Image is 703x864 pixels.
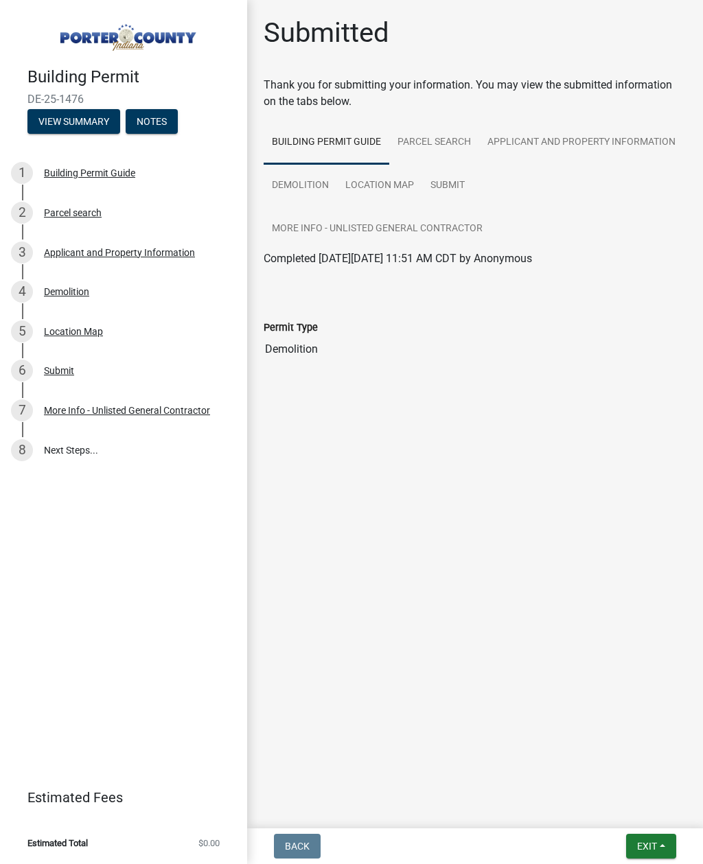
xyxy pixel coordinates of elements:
a: Location Map [337,164,422,208]
div: 2 [11,202,33,224]
h1: Submitted [264,16,389,49]
a: More Info - Unlisted General Contractor [264,207,491,251]
button: View Summary [27,109,120,134]
span: $0.00 [198,839,220,848]
div: Parcel search [44,208,102,218]
wm-modal-confirm: Notes [126,117,178,128]
div: 3 [11,242,33,264]
label: Permit Type [264,323,318,333]
div: 7 [11,399,33,421]
div: More Info - Unlisted General Contractor [44,406,210,415]
div: 6 [11,360,33,382]
div: Location Map [44,327,103,336]
div: Thank you for submitting your information. You may view the submitted information on the tabs below. [264,77,687,110]
a: Estimated Fees [11,784,225,811]
span: Estimated Total [27,839,88,848]
button: Exit [626,834,676,859]
div: 1 [11,162,33,184]
div: Demolition [44,287,89,296]
img: Porter County, Indiana [27,14,225,53]
span: DE-25-1476 [27,93,220,106]
a: Parcel search [389,121,479,165]
span: Exit [637,841,657,852]
button: Notes [126,109,178,134]
button: Back [274,834,321,859]
div: 5 [11,320,33,342]
h4: Building Permit [27,67,236,87]
wm-modal-confirm: Summary [27,117,120,128]
a: Demolition [264,164,337,208]
div: Submit [44,366,74,375]
a: Building Permit Guide [264,121,389,165]
span: Back [285,841,310,852]
div: 4 [11,281,33,303]
a: Applicant and Property Information [479,121,684,165]
div: Building Permit Guide [44,168,135,178]
div: Applicant and Property Information [44,248,195,257]
a: Submit [422,164,473,208]
div: 8 [11,439,33,461]
span: Completed [DATE][DATE] 11:51 AM CDT by Anonymous [264,252,532,265]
